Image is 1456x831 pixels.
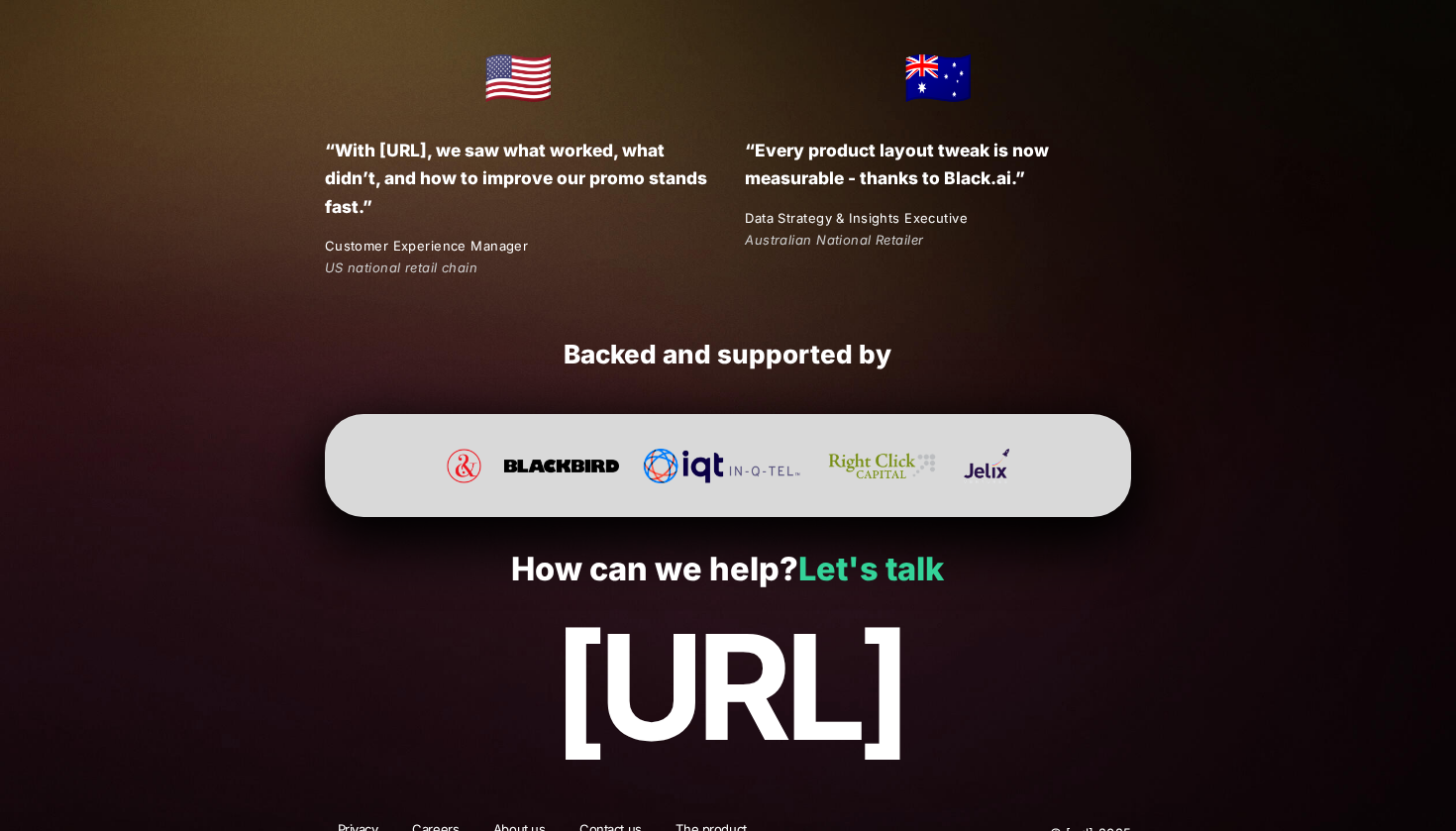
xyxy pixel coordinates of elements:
[745,32,1131,123] h2: 🇦🇺
[964,449,1009,483] img: Jelix Ventures Website
[325,236,711,257] p: Customer Experience Manager
[325,32,711,123] h2: 🇺🇸
[325,339,1132,371] h2: Backed and supported by
[798,550,944,588] a: Let's talk
[447,449,481,483] img: Pan Effect Website
[745,137,1131,192] p: “Every product layout tweak is now measurable - thanks to Black.ai.”
[325,137,711,220] p: “With [URL], we saw what worked, what didn’t, and how to improve our promo stands fast.”
[824,449,940,483] img: Right Click Capital Website
[43,552,1412,588] p: How can we help?
[43,605,1412,769] p: [URL]
[643,449,800,483] img: In-Q-Tel (IQT)
[504,449,619,483] img: Blackbird Ventures Website
[325,260,477,275] em: US national retail chain
[745,232,923,248] em: Australian National Retailer
[745,208,1131,229] p: Data Strategy & Insights Executive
